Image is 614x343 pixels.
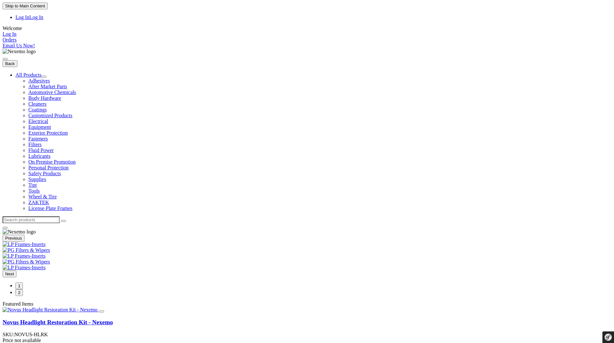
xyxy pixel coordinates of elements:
[28,182,37,188] span: Tint
[28,165,69,170] span: Personal Protection
[28,200,49,205] span: ZAKTEK
[28,84,67,89] span: After Market Parts
[3,216,60,223] input: Search
[28,205,73,211] span: License Plate Frames
[3,307,99,312] : View Details of the Novus Headlight Restoration Kit - Nexemo
[3,31,16,37] a: Log In
[3,235,24,242] button: Previous
[28,124,51,130] span: Equipment
[28,171,61,176] span: Safety Products
[28,95,61,101] span: Body Hardware
[15,282,23,289] button: 1 of 2
[99,310,104,312] button: Enlarge Product Image. Opens a popup
[28,119,48,124] span: Electrical
[61,220,66,222] button: Start Searching
[3,332,611,338] div: SKU:
[3,301,611,307] div: Featured Items
[3,271,16,277] button: Next
[28,90,76,95] span: Automotive Chemicals
[28,142,42,147] span: Filters
[28,101,46,107] span: Cleaners
[3,58,8,60] button: Menu
[3,43,611,49] a: Email Us Now!
[3,49,36,54] img: Nexemo logo
[15,72,41,78] span: All Products
[3,242,45,247] img: LP Frames-Inserts
[28,153,50,159] span: Lubricants
[3,253,45,259] img: LP Frames-Inserts
[3,60,17,67] button: Back
[28,107,47,112] span: Coatings
[3,265,45,271] img: LP Frames-Inserts
[28,188,40,194] span: Tools
[3,227,8,229] button: Search for a product
[28,113,72,118] span: Customized Products
[28,130,68,136] span: Exterior Protection
[28,159,76,165] span: On Premise Promotion
[3,259,50,265] img: PG Filters & Wipers
[28,176,46,182] span: Supplies
[15,14,29,20] span: Log In
[3,307,98,313] img: Novus Headlight Restoration Kit - Nexemo
[28,78,50,83] span: Adhesives
[15,14,43,20] a: Log In
[41,76,46,78] button: Open All Products pages
[3,37,611,43] a: Orders
[28,194,57,199] span: Wheel & Tire
[28,136,48,141] span: Fasteners
[28,148,54,153] span: Fluid Power
[3,247,50,253] img: PG Filters & Wipers
[3,247,420,253] a: PG Filters & Wipers
[3,229,36,235] img: Nexemo logo
[3,3,48,9] button: Skip to Main Content
[15,289,23,296] button: 2 of 2
[14,332,48,337] span: NOVUS-HLRK
[3,319,113,326] a: Novus Headlight Restoration Kit - Nexemo
[3,25,611,31] div: Welcome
